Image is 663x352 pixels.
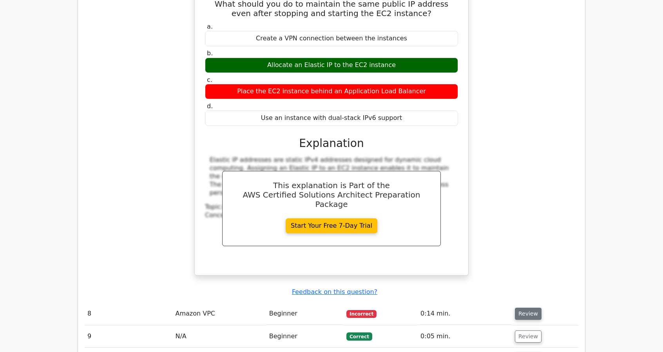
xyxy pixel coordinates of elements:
button: Review [515,330,542,343]
div: Create a VPN connection between the instances [205,31,458,46]
div: Topic: [205,203,458,211]
td: Amazon VPC [172,303,266,325]
td: Beginner [266,325,344,348]
a: Start Your Free 7-Day Trial [286,218,377,233]
div: Concept: [205,211,458,220]
td: Beginner [266,303,344,325]
h3: Explanation [210,137,453,150]
td: 8 [84,303,172,325]
div: Elastic IP addresses are static IPv4 addresses designed for dynamic cloud computing. Assigning an... [210,156,453,197]
td: N/A [172,325,266,348]
div: Allocate an Elastic IP to the EC2 instance [205,58,458,73]
td: 9 [84,325,172,348]
div: Use an instance with dual-stack IPv6 support [205,111,458,126]
span: a. [207,23,213,30]
div: Place the EC2 instance behind an Application Load Balancer [205,84,458,99]
span: b. [207,49,213,57]
span: c. [207,76,212,83]
span: d. [207,102,213,110]
button: Review [515,308,542,320]
span: Incorrect [346,310,377,318]
a: Feedback on this question? [292,288,377,296]
td: 0:14 min. [417,303,512,325]
span: Correct [346,332,372,340]
td: 0:05 min. [417,325,512,348]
